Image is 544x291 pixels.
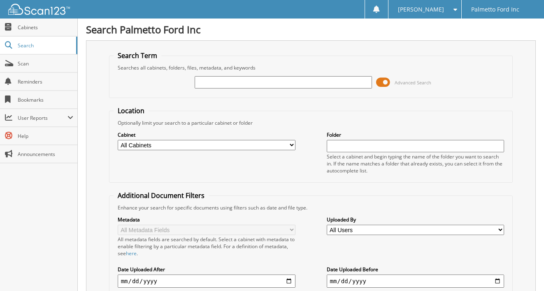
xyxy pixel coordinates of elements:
div: Searches all cabinets, folders, files, metadata, and keywords [114,64,509,71]
span: Help [18,133,73,140]
legend: Search Term [114,51,161,60]
span: Advanced Search [395,79,431,86]
label: Uploaded By [327,216,504,223]
span: Search [18,42,72,49]
legend: Additional Document Filters [114,191,209,200]
input: start [118,275,295,288]
div: Select a cabinet and begin typing the name of the folder you want to search in. If the name match... [327,153,504,174]
div: All metadata fields are searched by default. Select a cabinet with metadata to enable filtering b... [118,236,295,257]
span: Palmetto Ford Inc [471,7,519,12]
span: Bookmarks [18,96,73,103]
span: [PERSON_NAME] [398,7,444,12]
label: Date Uploaded Before [327,266,504,273]
span: Cabinets [18,24,73,31]
span: User Reports [18,114,67,121]
label: Metadata [118,216,295,223]
span: Reminders [18,78,73,85]
span: Scan [18,60,73,67]
img: scan123-logo-white.svg [8,4,70,15]
label: Cabinet [118,131,295,138]
legend: Location [114,106,149,115]
label: Date Uploaded After [118,266,295,273]
span: Announcements [18,151,73,158]
h1: Search Palmetto Ford Inc [86,23,536,36]
div: Optionally limit your search to a particular cabinet or folder [114,119,509,126]
a: here [126,250,137,257]
input: end [327,275,504,288]
div: Enhance your search for specific documents using filters such as date and file type. [114,204,509,211]
label: Folder [327,131,504,138]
